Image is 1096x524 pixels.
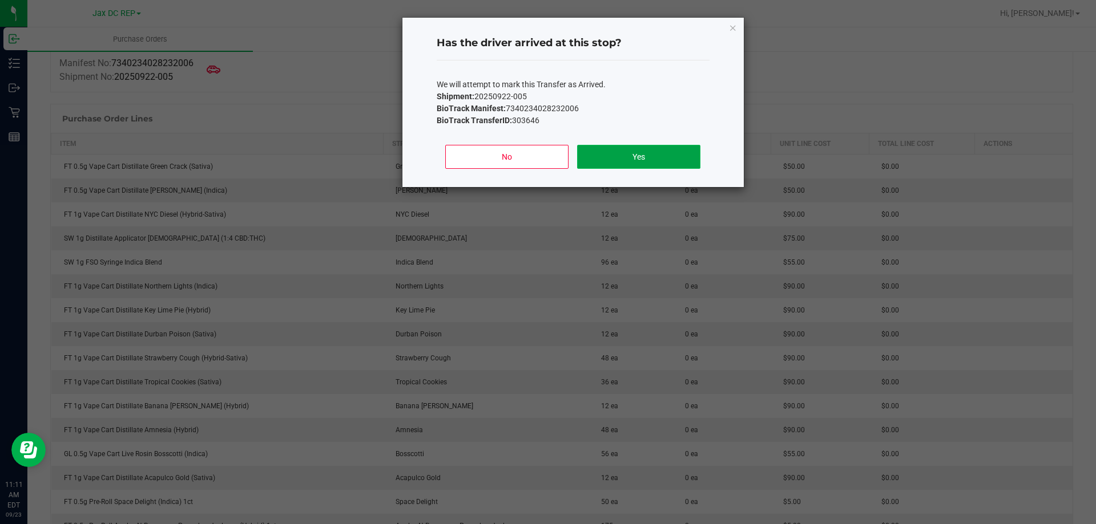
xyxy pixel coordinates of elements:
[437,115,710,127] p: 303646
[437,116,512,125] b: BioTrack TransferID:
[729,21,737,34] button: Close
[437,36,710,51] h4: Has the driver arrived at this stop?
[437,103,710,115] p: 7340234028232006
[437,104,506,113] b: BioTrack Manifest:
[437,79,710,91] p: We will attempt to mark this Transfer as Arrived.
[437,91,710,103] p: 20250922-005
[437,92,474,101] b: Shipment:
[577,145,700,169] button: Yes
[11,433,46,467] iframe: Resource center
[445,145,568,169] button: No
